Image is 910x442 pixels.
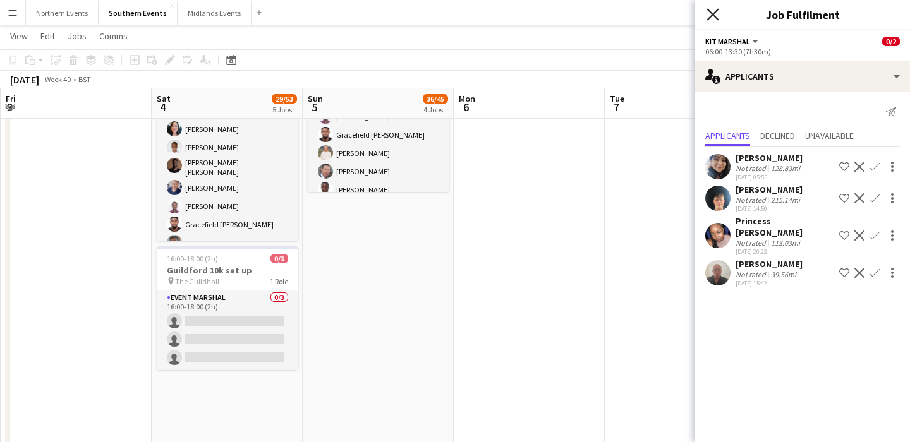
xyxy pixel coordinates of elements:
[10,30,28,42] span: View
[40,30,55,42] span: Edit
[157,290,298,370] app-card-role: Event Marshal0/316:00-18:00 (2h)
[736,258,803,270] div: [PERSON_NAME]
[42,75,73,84] span: Week 40
[736,152,803,164] div: [PERSON_NAME]
[35,28,60,44] a: Edit
[736,195,768,205] div: Not rated
[736,238,768,248] div: Not rated
[736,248,834,256] div: [DATE] 20:22
[736,205,803,213] div: [DATE] 14:50
[736,184,803,195] div: [PERSON_NAME]
[768,238,803,248] div: 113.03mi
[157,93,171,104] span: Sat
[705,37,750,46] span: Kit Marshal
[99,30,128,42] span: Comms
[736,270,768,279] div: Not rated
[423,105,447,114] div: 4 Jobs
[272,105,296,114] div: 5 Jobs
[157,54,298,241] app-job-card: 08:00-14:00 (6h)18/20[PERSON_NAME] 5k, 10k & HM [PERSON_NAME] 5k, 10k & HM1 RoleEvent Marshal71A1...
[760,131,795,140] span: Declined
[423,94,448,104] span: 36/45
[270,254,288,263] span: 0/3
[10,73,39,86] div: [DATE]
[157,246,298,370] app-job-card: 16:00-18:00 (2h)0/3Guildford 10k set up The Guildhall1 RoleEvent Marshal0/316:00-18:00 (2h)
[459,93,475,104] span: Mon
[4,100,16,114] span: 3
[5,28,33,44] a: View
[308,93,323,104] span: Sun
[705,37,760,46] button: Kit Marshal
[768,195,803,205] div: 215.14mi
[94,28,133,44] a: Comms
[178,1,252,25] button: Midlands Events
[99,1,178,25] button: Southern Events
[695,61,910,92] div: Applicants
[306,100,323,114] span: 5
[882,37,900,46] span: 0/2
[457,100,475,114] span: 6
[270,277,288,286] span: 1 Role
[167,254,218,263] span: 16:00-18:00 (2h)
[805,131,854,140] span: Unavailable
[6,93,16,104] span: Fri
[768,270,799,279] div: 39.56mi
[705,47,900,56] div: 06:00-13:30 (7h30m)
[26,1,99,25] button: Northern Events
[157,265,298,276] h3: Guildford 10k set up
[175,277,219,286] span: The Guildhall
[736,215,834,238] div: Princess [PERSON_NAME]
[155,100,171,114] span: 4
[736,173,803,181] div: [DATE] 05:55
[78,75,91,84] div: BST
[768,164,803,173] div: 128.83mi
[610,93,624,104] span: Tue
[736,164,768,173] div: Not rated
[695,6,910,23] h3: Job Fulfilment
[736,279,803,287] div: [DATE] 15:42
[63,28,92,44] a: Jobs
[608,100,624,114] span: 7
[68,30,87,42] span: Jobs
[705,131,750,140] span: Applicants
[272,94,297,104] span: 29/53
